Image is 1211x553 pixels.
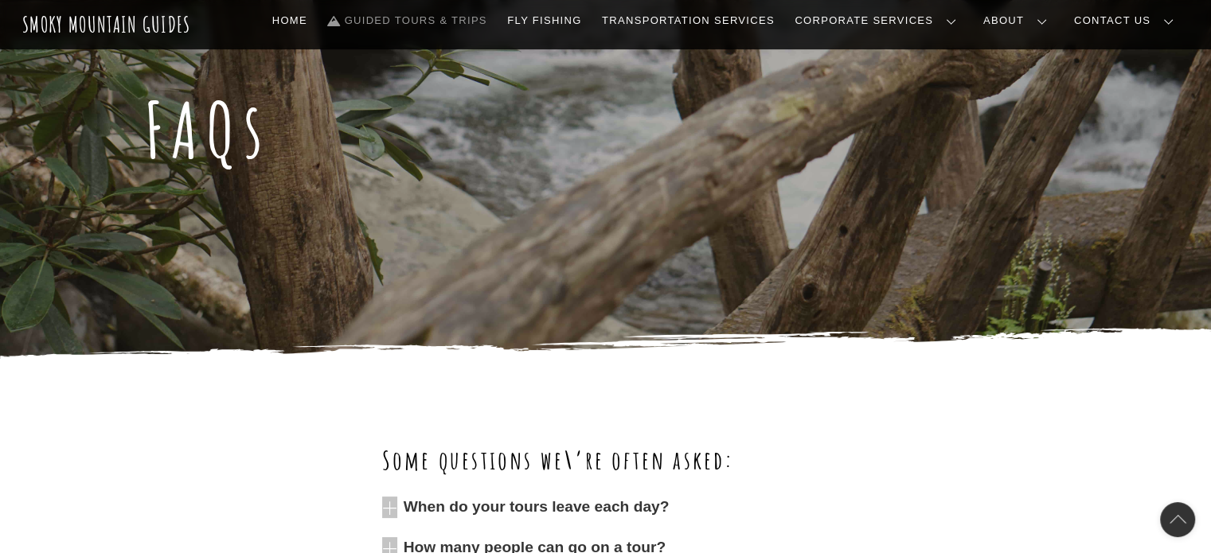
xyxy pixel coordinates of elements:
a: Guided Tours & Trips [322,4,494,37]
h2: Some questions we\’re often asked: [382,443,829,477]
a: When do your tours leave each day? [382,489,829,526]
a: Home [266,4,314,37]
a: Corporate Services [788,4,969,37]
a: Fly Fishing [501,4,588,37]
a: About [977,4,1060,37]
a: Smoky Mountain Guides [22,11,191,37]
a: Transportation Services [596,4,780,37]
span: When do your tours leave each day? [404,497,830,518]
a: Contact Us [1068,4,1186,37]
h1: FAQs [144,84,1068,175]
